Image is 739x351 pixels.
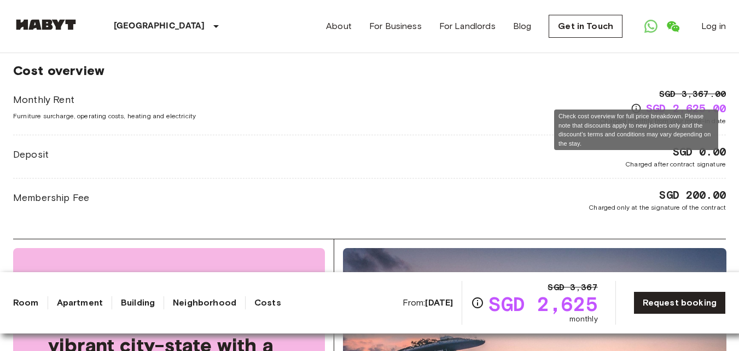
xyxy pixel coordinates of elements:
[13,111,196,121] span: Furniture surcharge, operating costs, heating and electricity
[659,187,726,203] span: SGD 200.00
[662,15,684,37] a: Open WeChat
[57,296,103,309] a: Apartment
[548,281,597,294] span: SGD 3,367
[646,101,726,116] span: SGD 2,625.00
[254,296,281,309] a: Costs
[13,296,39,309] a: Room
[488,294,597,314] span: SGD 2,625
[471,296,484,309] svg: Check cost overview for full price breakdown. Please note that discounts apply to new joiners onl...
[13,147,49,162] span: Deposit
[173,296,236,309] a: Neighborhood
[569,314,598,325] span: monthly
[13,93,196,107] span: Monthly Rent
[13,191,89,205] span: Membership Fee
[369,20,422,33] a: For Business
[326,20,352,33] a: About
[673,144,726,159] span: SGD 0.00
[659,88,726,101] span: SGD 3,367.00
[425,297,453,308] b: [DATE]
[589,203,726,212] span: Charged only at the signature of the contract
[13,62,726,79] span: Cost overview
[701,20,726,33] a: Log in
[640,15,662,37] a: Open WhatsApp
[513,20,532,33] a: Blog
[114,20,205,33] p: [GEOGRAPHIC_DATA]
[554,110,718,150] div: Check cost overview for full price breakdown. Please note that discounts apply to new joiners onl...
[13,19,79,30] img: Habyt
[549,15,622,38] a: Get in Touch
[403,297,453,309] span: From:
[633,291,726,314] a: Request booking
[439,20,496,33] a: For Landlords
[625,159,726,169] span: Charged after contract signature
[121,296,155,309] a: Building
